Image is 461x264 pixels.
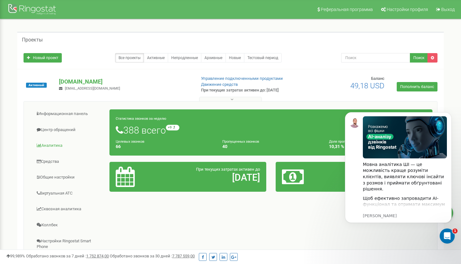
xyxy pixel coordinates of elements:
[116,144,213,149] h4: 66
[333,172,426,183] h2: 49,18 $
[116,140,144,144] small: Целевых звонков
[26,254,109,258] span: Обработано звонков за 7 дней :
[166,125,179,130] small: +9
[110,254,195,258] span: Обработано звонков за 30 дней :
[144,53,168,63] a: Активные
[29,201,110,217] a: Сквозная аналитика
[244,53,282,63] a: Тестовый период
[336,103,461,247] iframe: Intercom notifications повідомлення
[86,254,109,258] u: 1 752 874,00
[222,144,320,149] h4: 40
[350,81,384,90] span: 49,18 USD
[329,144,426,149] h4: 10,31 %
[397,82,437,91] a: Пополнить баланс
[341,53,411,63] input: Поиск
[29,138,110,153] a: Аналитика
[29,186,110,201] a: Виртуальная АТС
[29,154,110,169] a: Средства
[201,82,238,87] a: Движение средств
[26,83,47,88] span: Активный
[167,172,260,183] h2: [DATE]
[201,53,226,63] a: Архивные
[29,122,110,138] a: Центр обращений
[440,228,455,244] iframe: Intercom live chat
[116,125,426,135] h1: 388 всего
[201,87,298,93] p: При текущих затратах активен до: [DATE]
[65,86,120,91] span: [EMAIL_ADDRESS][DOMAIN_NAME]
[29,106,110,122] a: Информационная панель
[410,53,428,63] button: Поиск
[24,53,62,63] a: Новый проект
[225,53,244,63] a: Новые
[441,7,455,12] span: Выход
[321,7,373,12] span: Реферальная программа
[115,53,144,63] a: Все проекты
[168,53,201,63] a: Непродленные
[329,140,374,144] small: Доля пропущенных звонков
[6,254,25,258] span: 99,989%
[222,140,259,144] small: Пропущенных звонков
[22,37,43,43] h5: Проекты
[29,217,110,233] a: Коллбек
[59,78,191,86] p: [DOMAIN_NAME]
[387,7,428,12] span: Настройки профиля
[29,170,110,185] a: Общие настройки
[201,76,283,81] a: Управление подключенными продуктами
[196,167,260,172] span: При текущих затратах активен до
[116,117,166,121] small: Статистика звонков за неделю
[172,254,195,258] u: 7 787 559,00
[453,228,458,234] span: 1
[29,234,110,255] a: Настройки Ringostat Smart Phone
[371,76,384,81] span: Баланс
